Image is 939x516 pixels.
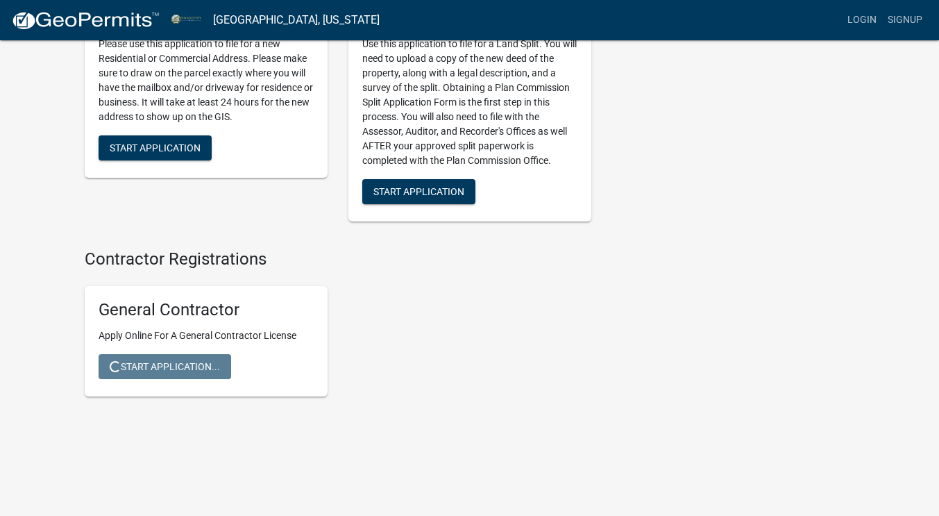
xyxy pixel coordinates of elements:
[99,37,314,124] p: Please use this application to file for a new Residential or Commercial Address. Please make sure...
[373,186,464,197] span: Start Application
[171,10,202,29] img: Miami County, Indiana
[99,328,314,343] p: Apply Online For A General Contractor License
[110,142,201,153] span: Start Application
[99,300,314,320] h5: General Contractor
[842,7,882,33] a: Login
[882,7,928,33] a: Signup
[99,135,212,160] button: Start Application
[99,354,231,379] button: Start Application...
[213,8,380,32] a: [GEOGRAPHIC_DATA], [US_STATE]
[110,360,220,372] span: Start Application...
[85,249,591,269] h4: Contractor Registrations
[362,179,475,204] button: Start Application
[362,37,577,168] p: Use this application to file for a Land Split. You will need to upload a copy of the new deed of ...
